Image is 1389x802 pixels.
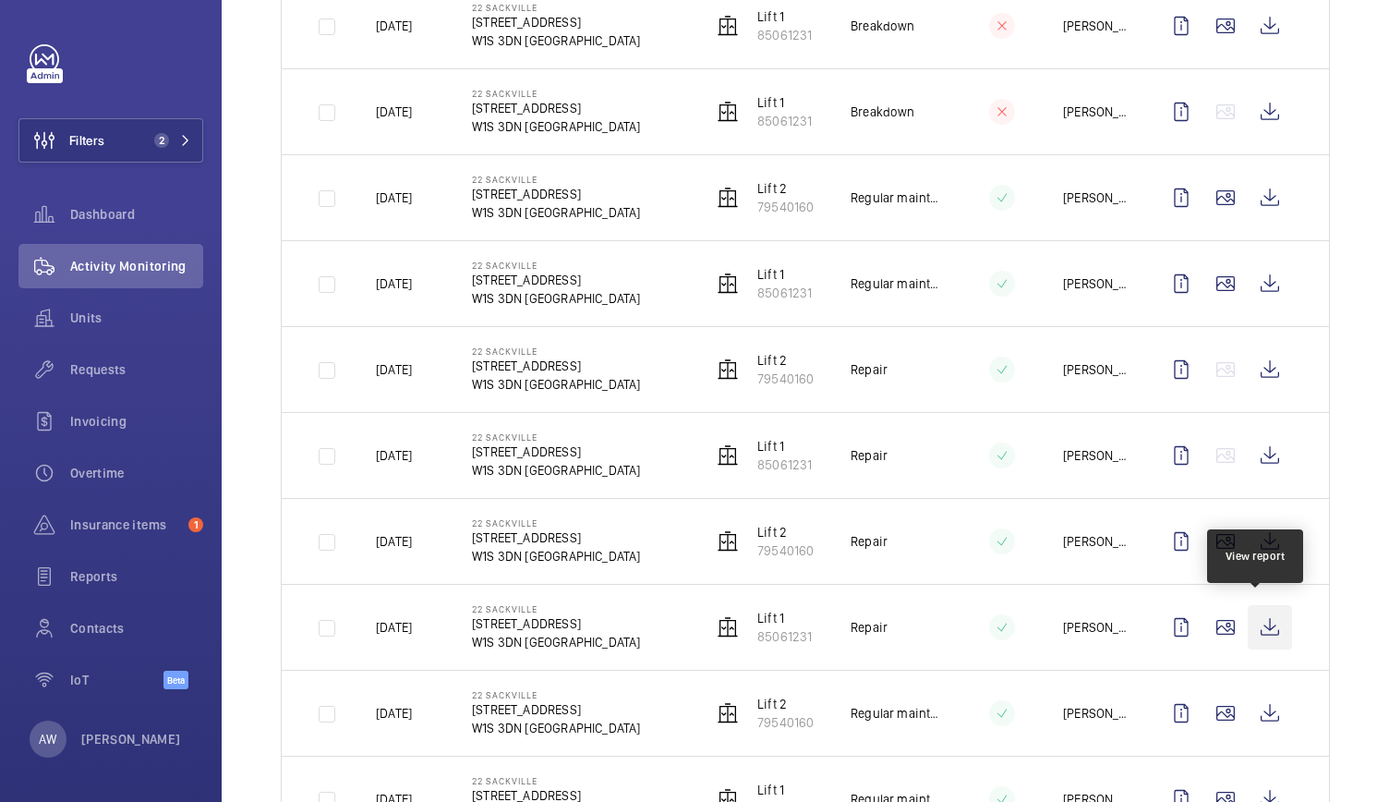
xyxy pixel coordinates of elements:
p: 85061231 [757,26,812,44]
p: W1S 3DN [GEOGRAPHIC_DATA] [472,117,641,136]
span: Units [70,309,203,327]
p: [PERSON_NAME] [1063,360,1129,379]
p: 79540160 [757,370,814,388]
p: 22 Sackville [472,517,641,529]
p: Lift 1 [757,265,812,284]
p: W1S 3DN [GEOGRAPHIC_DATA] [472,633,641,651]
p: 79540160 [757,713,814,732]
p: [PERSON_NAME] [1063,17,1129,35]
p: 79540160 [757,198,814,216]
p: 22 Sackville [472,603,641,614]
p: W1S 3DN [GEOGRAPHIC_DATA] [472,31,641,50]
p: Breakdown [851,17,915,35]
img: elevator.svg [717,444,739,467]
span: Filters [69,131,104,150]
img: elevator.svg [717,187,739,209]
p: [STREET_ADDRESS] [472,185,641,203]
p: [STREET_ADDRESS] [472,13,641,31]
p: 22 Sackville [472,775,641,786]
p: W1S 3DN [GEOGRAPHIC_DATA] [472,375,641,394]
p: 22 Sackville [472,174,641,185]
p: [DATE] [376,446,412,465]
p: 85061231 [757,627,812,646]
img: elevator.svg [717,358,739,381]
p: Lift 1 [757,93,812,112]
p: [DATE] [376,17,412,35]
span: 2 [154,133,169,148]
button: Filters2 [18,118,203,163]
p: 85061231 [757,456,812,474]
span: Overtime [70,464,203,482]
p: [STREET_ADDRESS] [472,443,641,461]
p: Repair [851,360,888,379]
img: elevator.svg [717,101,739,123]
p: [DATE] [376,704,412,723]
p: 22 Sackville [472,431,641,443]
p: Lift 1 [757,7,812,26]
p: Lift 2 [757,179,814,198]
p: [STREET_ADDRESS] [472,614,641,633]
img: elevator.svg [717,616,739,638]
p: [STREET_ADDRESS] [472,529,641,547]
p: [PERSON_NAME] [81,730,181,748]
p: W1S 3DN [GEOGRAPHIC_DATA] [472,289,641,308]
p: Lift 2 [757,523,814,541]
p: Lift 1 [757,781,812,799]
p: 22 Sackville [472,88,641,99]
p: Regular maintenance [851,704,941,723]
p: [PERSON_NAME] [1063,532,1129,551]
span: Invoicing [70,412,203,431]
span: Beta [163,671,188,689]
p: W1S 3DN [GEOGRAPHIC_DATA] [472,547,641,565]
p: Breakdown [851,103,915,121]
p: Lift 2 [757,695,814,713]
span: Insurance items [70,516,181,534]
p: 22 Sackville [472,346,641,357]
img: elevator.svg [717,273,739,295]
p: [PERSON_NAME] [1063,446,1129,465]
p: [DATE] [376,532,412,551]
p: Repair [851,532,888,551]
img: elevator.svg [717,530,739,553]
p: Lift 1 [757,437,812,456]
p: [STREET_ADDRESS] [472,700,641,719]
p: 22 Sackville [472,260,641,271]
p: 79540160 [757,541,814,560]
span: IoT [70,671,163,689]
p: [PERSON_NAME] [1063,618,1129,637]
p: [DATE] [376,274,412,293]
p: [STREET_ADDRESS] [472,357,641,375]
p: 22 Sackville [472,689,641,700]
p: 85061231 [757,284,812,302]
span: Dashboard [70,205,203,224]
p: Lift 2 [757,351,814,370]
p: W1S 3DN [GEOGRAPHIC_DATA] [472,461,641,480]
p: W1S 3DN [GEOGRAPHIC_DATA] [472,719,641,737]
p: Regular maintenance [851,274,941,293]
p: W1S 3DN [GEOGRAPHIC_DATA] [472,203,641,222]
span: 1 [188,517,203,532]
img: elevator.svg [717,702,739,724]
span: Activity Monitoring [70,257,203,275]
p: [STREET_ADDRESS] [472,271,641,289]
img: elevator.svg [717,15,739,37]
span: Reports [70,567,203,586]
span: Contacts [70,619,203,638]
p: [DATE] [376,618,412,637]
span: Requests [70,360,203,379]
p: [PERSON_NAME] [1063,704,1129,723]
p: [DATE] [376,103,412,121]
p: [PERSON_NAME] [1063,188,1129,207]
p: Regular maintenance [851,188,941,207]
p: [PERSON_NAME] [1063,274,1129,293]
p: AW [39,730,56,748]
p: Repair [851,618,888,637]
p: Repair [851,446,888,465]
p: [DATE] [376,360,412,379]
p: Lift 1 [757,609,812,627]
div: View report [1226,548,1286,565]
p: [PERSON_NAME] [1063,103,1129,121]
p: [DATE] [376,188,412,207]
p: 22 Sackville [472,2,641,13]
p: [STREET_ADDRESS] [472,99,641,117]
